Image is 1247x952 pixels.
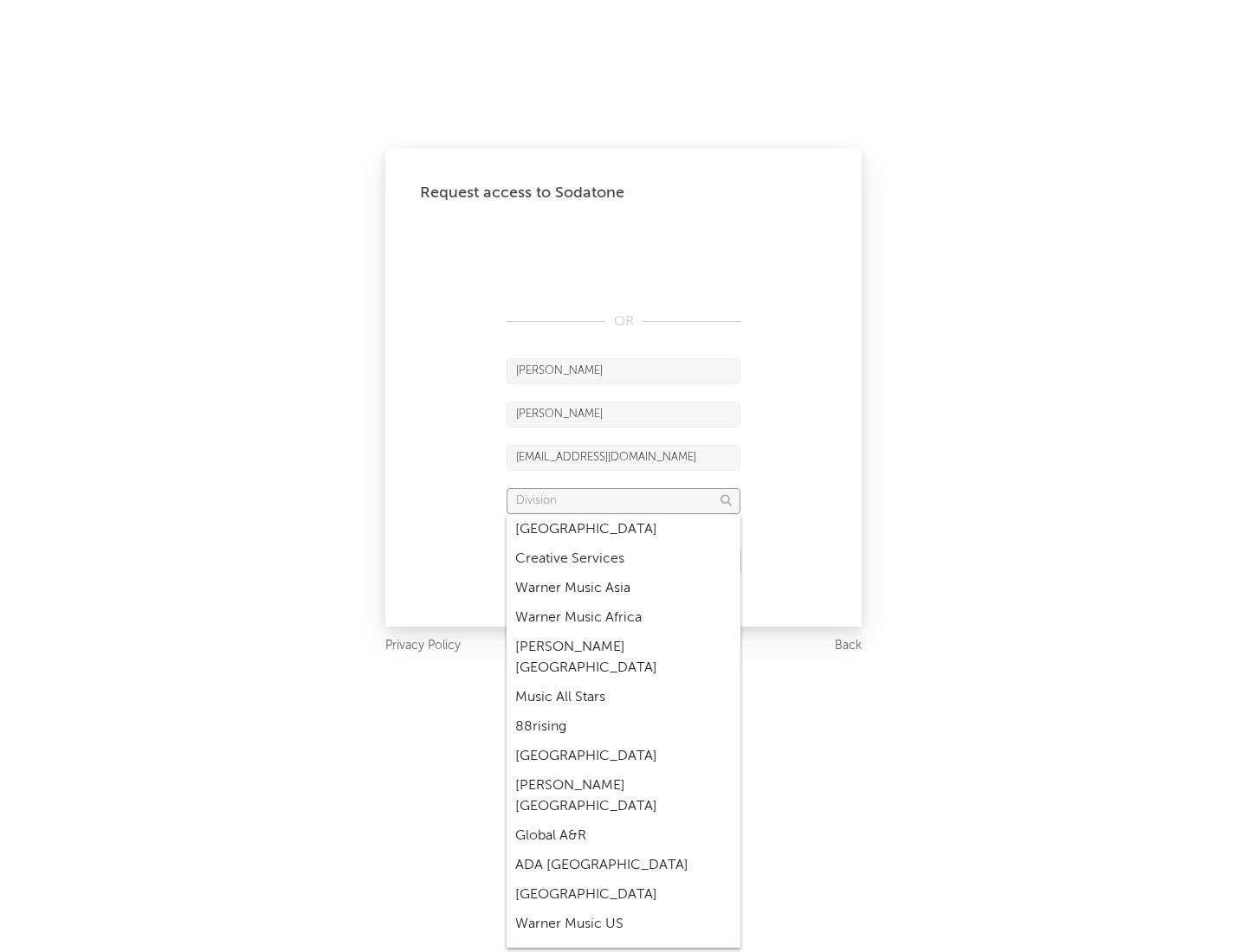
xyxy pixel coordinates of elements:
[507,544,740,574] div: Creative Services
[507,312,740,332] div: OR
[507,712,740,742] div: 88rising
[507,574,740,603] div: Warner Music Asia
[507,851,740,880] div: ADA [GEOGRAPHIC_DATA]
[385,635,461,657] a: Privacy Policy
[507,910,740,939] div: Warner Music US
[507,771,740,821] div: [PERSON_NAME] [GEOGRAPHIC_DATA]
[507,488,740,514] input: Division
[507,821,740,851] div: Global A&R
[507,515,740,544] div: [GEOGRAPHIC_DATA]
[507,358,740,384] input: First Name
[420,183,827,203] div: Request access to Sodatone
[507,445,740,471] input: Email
[507,742,740,771] div: [GEOGRAPHIC_DATA]
[835,635,862,657] a: Back
[507,880,740,910] div: [GEOGRAPHIC_DATA]
[507,683,740,712] div: Music All Stars
[507,603,740,633] div: Warner Music Africa
[507,633,740,683] div: [PERSON_NAME] [GEOGRAPHIC_DATA]
[507,402,740,428] input: Last Name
